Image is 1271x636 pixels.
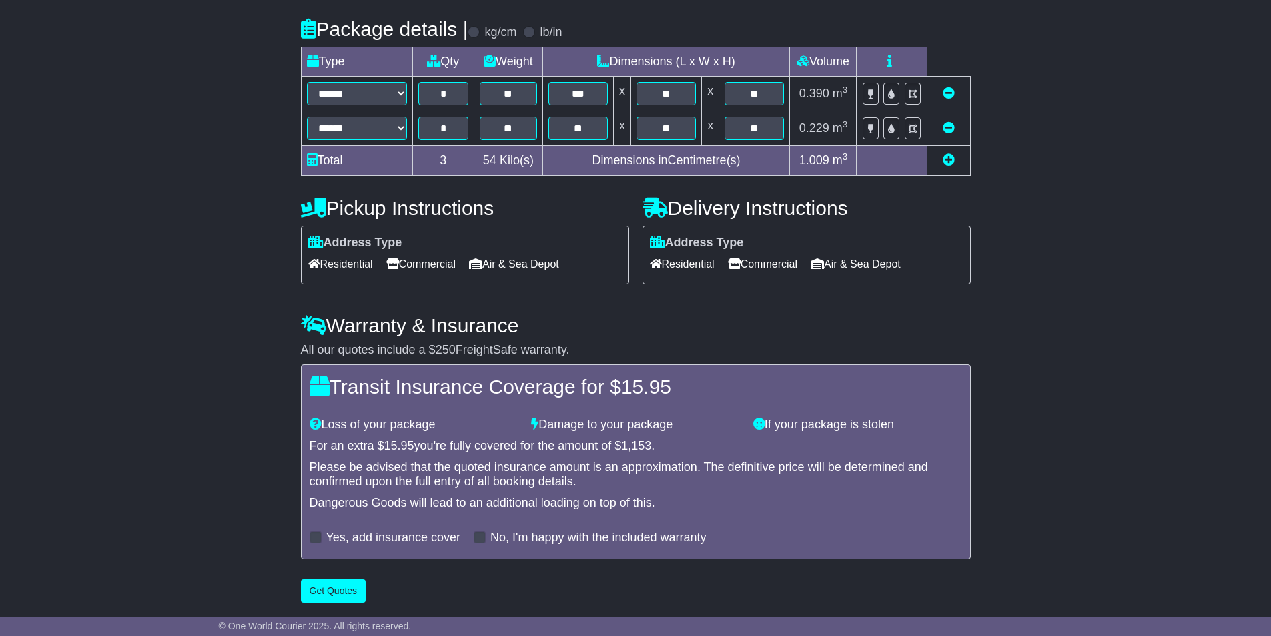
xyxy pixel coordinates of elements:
label: Address Type [650,236,744,250]
td: Dimensions in Centimetre(s) [542,146,790,176]
span: Commercial [728,254,797,274]
span: Commercial [386,254,456,274]
a: Remove this item [943,121,955,135]
td: 3 [412,146,474,176]
div: Dangerous Goods will lead to an additional loading on top of this. [310,496,962,511]
span: 1.009 [799,153,829,167]
span: Air & Sea Depot [811,254,901,274]
td: Volume [790,47,857,77]
h4: Pickup Instructions [301,197,629,219]
span: Residential [650,254,715,274]
span: m [833,153,848,167]
div: For an extra $ you're fully covered for the amount of $ . [310,439,962,454]
span: 15.95 [621,376,671,398]
div: Please be advised that the quoted insurance amount is an approximation. The definitive price will... [310,460,962,489]
td: Qty [412,47,474,77]
span: © One World Courier 2025. All rights reserved. [219,621,412,631]
span: m [833,121,848,135]
span: 15.95 [384,439,414,452]
span: 0.229 [799,121,829,135]
div: Damage to your package [524,418,747,432]
sup: 3 [843,119,848,129]
td: Type [301,47,412,77]
label: Yes, add insurance cover [326,531,460,545]
div: Loss of your package [303,418,525,432]
td: Total [301,146,412,176]
td: Weight [474,47,543,77]
a: Remove this item [943,87,955,100]
td: x [702,77,719,111]
td: x [613,111,630,146]
button: Get Quotes [301,579,366,603]
label: No, I'm happy with the included warranty [490,531,707,545]
h4: Delivery Instructions [643,197,971,219]
td: Kilo(s) [474,146,543,176]
span: Residential [308,254,373,274]
td: Dimensions (L x W x H) [542,47,790,77]
label: lb/in [540,25,562,40]
label: Address Type [308,236,402,250]
div: All our quotes include a $ FreightSafe warranty. [301,343,971,358]
td: x [702,111,719,146]
div: If your package is stolen [747,418,969,432]
a: Add new item [943,153,955,167]
td: x [613,77,630,111]
span: 250 [436,343,456,356]
span: 54 [483,153,496,167]
span: m [833,87,848,100]
sup: 3 [843,151,848,162]
h4: Transit Insurance Coverage for $ [310,376,962,398]
h4: Warranty & Insurance [301,314,971,336]
label: kg/cm [484,25,516,40]
span: 1,153 [621,439,651,452]
h4: Package details | [301,18,468,40]
span: 0.390 [799,87,829,100]
span: Air & Sea Depot [469,254,559,274]
sup: 3 [843,85,848,95]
